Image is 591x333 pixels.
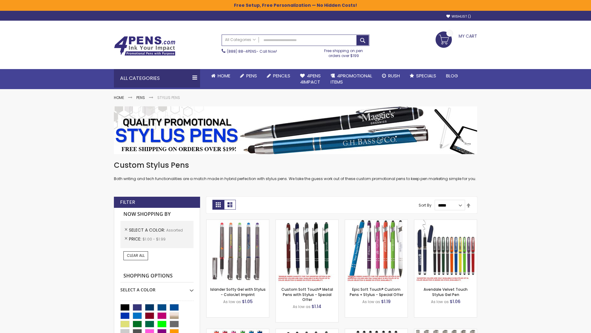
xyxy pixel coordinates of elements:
[377,69,405,83] a: Rush
[350,287,403,297] a: Epic Soft Touch® Custom Pens + Stylus - Special Offer
[431,299,449,304] span: As low as
[293,304,311,309] span: As low as
[206,69,235,83] a: Home
[424,287,468,297] a: Avendale Velvet Touch Stylus Gel Pen
[212,200,224,210] strong: Grid
[114,36,175,56] img: 4Pens Custom Pens and Promotional Products
[331,72,372,85] span: 4PROMOTIONAL ITEMS
[114,160,477,182] div: Both writing and tech functionalities are a match made in hybrid perfection with stylus pens. We ...
[419,203,432,208] label: Sort By
[414,220,477,282] img: Avendale Velvet Touch Stylus Gel Pen-Assorted
[157,95,180,100] strong: Stylus Pens
[416,72,436,79] span: Specials
[273,72,290,79] span: Pencils
[276,220,338,282] img: Custom Soft Touch® Metal Pens with Stylus-Assorted
[136,95,145,100] a: Pens
[446,14,471,19] a: Wishlist
[326,69,377,89] a: 4PROMOTIONALITEMS
[446,72,458,79] span: Blog
[114,69,200,88] div: All Categories
[120,208,194,221] strong: Now Shopping by
[143,236,166,242] span: $1.00 - $1.99
[318,46,370,58] div: Free shipping on pen orders over $199
[129,227,166,233] span: Select A Color
[129,236,143,242] span: Price
[114,106,477,154] img: Stylus Pens
[114,160,477,170] h1: Custom Stylus Pens
[246,72,257,79] span: Pens
[227,49,256,54] a: (888) 88-4PENS
[388,72,400,79] span: Rush
[450,298,460,305] span: $1.06
[223,299,241,304] span: As low as
[281,287,333,302] a: Custom Soft Touch® Metal Pens with Stylus - Special Offer
[405,69,441,83] a: Specials
[235,69,262,83] a: Pens
[218,72,230,79] span: Home
[295,69,326,89] a: 4Pens4impact
[345,220,408,282] img: 4P-MS8B-Assorted
[207,220,269,282] img: Islander Softy Gel with Stylus - ColorJet Imprint-Assorted
[210,287,266,297] a: Islander Softy Gel with Stylus - ColorJet Imprint
[120,282,194,293] div: Select A Color
[222,35,259,45] a: All Categories
[166,228,183,233] span: Assorted
[276,220,338,225] a: Custom Soft Touch® Metal Pens with Stylus-Assorted
[123,251,148,260] a: Clear All
[345,220,408,225] a: 4P-MS8B-Assorted
[120,199,135,206] strong: Filter
[300,72,321,85] span: 4Pens 4impact
[207,220,269,225] a: Islander Softy Gel with Stylus - ColorJet Imprint-Assorted
[381,298,391,305] span: $1.19
[362,299,380,304] span: As low as
[262,69,295,83] a: Pencils
[127,253,145,258] span: Clear All
[441,69,463,83] a: Blog
[120,269,194,283] strong: Shopping Options
[114,95,124,100] a: Home
[414,220,477,225] a: Avendale Velvet Touch Stylus Gel Pen-Assorted
[225,37,256,42] span: All Categories
[242,298,253,305] span: $1.05
[312,303,321,310] span: $1.14
[227,49,277,54] span: - Call Now!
